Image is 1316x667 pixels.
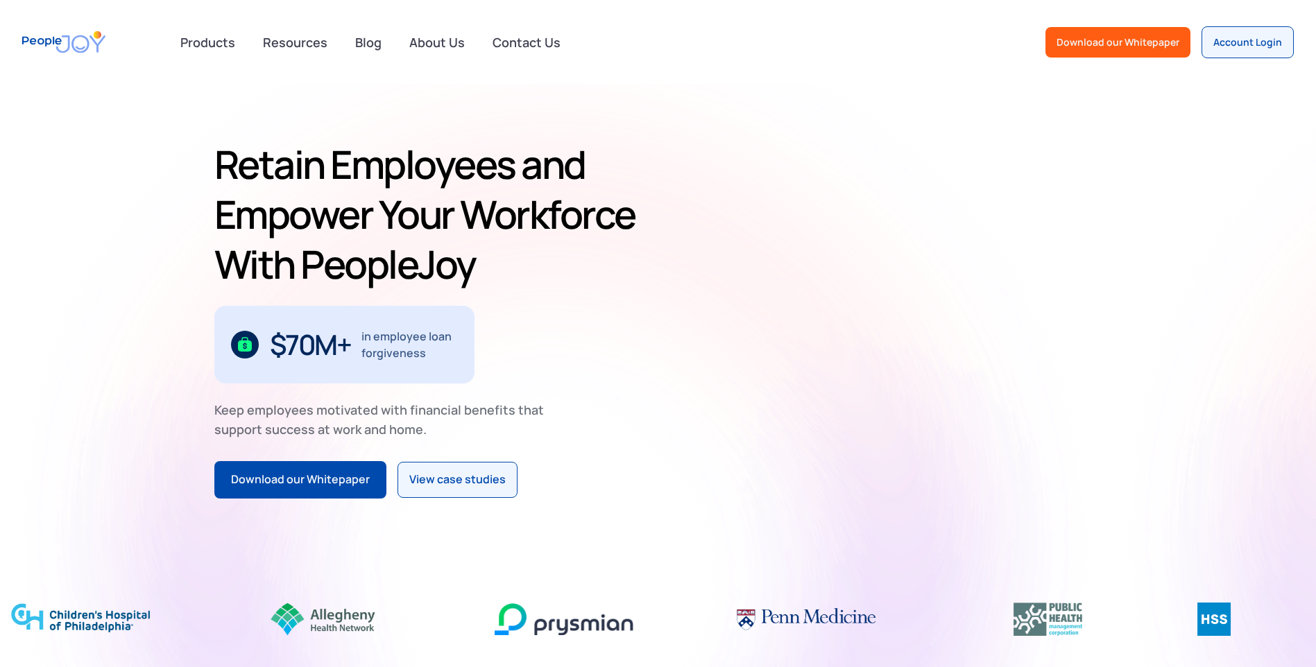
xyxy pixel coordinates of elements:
[172,28,243,56] div: Products
[1213,35,1282,49] div: Account Login
[361,328,458,361] div: in employee loan forgiveness
[484,27,569,58] a: Contact Us
[1202,26,1294,58] a: Account Login
[401,27,473,58] a: About Us
[409,471,506,489] div: View case studies
[214,400,556,439] div: Keep employees motivated with financial benefits that support success at work and home.
[214,139,653,289] h1: Retain Employees and Empower Your Workforce With PeopleJoy
[214,306,475,383] div: 1 / 3
[1045,27,1190,58] a: Download our Whitepaper
[22,22,105,62] a: home
[214,461,386,499] a: Download our Whitepaper
[270,333,351,356] div: $70M+
[398,462,518,498] a: View case studies
[1057,35,1179,49] div: Download our Whitepaper
[347,27,390,58] a: Blog
[255,27,336,58] a: Resources
[231,471,370,489] div: Download our Whitepaper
